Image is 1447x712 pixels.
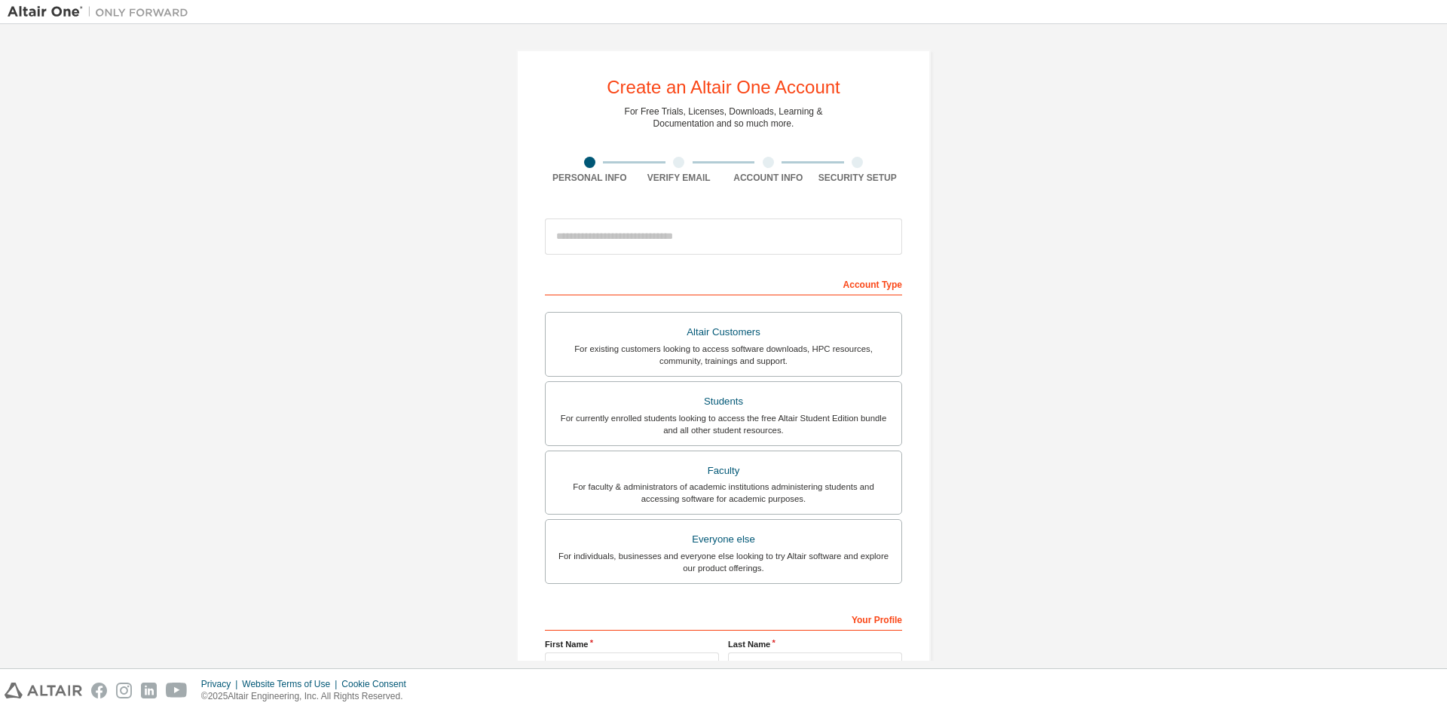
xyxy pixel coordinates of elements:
div: Personal Info [545,172,635,184]
img: linkedin.svg [141,683,157,698]
div: Cookie Consent [341,678,415,690]
img: Altair One [8,5,196,20]
div: Security Setup [813,172,903,184]
img: instagram.svg [116,683,132,698]
div: For Free Trials, Licenses, Downloads, Learning & Documentation and so much more. [625,105,823,130]
div: Account Info [723,172,813,184]
label: First Name [545,638,719,650]
div: For faculty & administrators of academic institutions administering students and accessing softwa... [555,481,892,505]
label: Last Name [728,638,902,650]
div: For currently enrolled students looking to access the free Altair Student Edition bundle and all ... [555,412,892,436]
p: © 2025 Altair Engineering, Inc. All Rights Reserved. [201,690,415,703]
div: Verify Email [635,172,724,184]
div: For existing customers looking to access software downloads, HPC resources, community, trainings ... [555,343,892,367]
img: facebook.svg [91,683,107,698]
div: Your Profile [545,607,902,631]
div: Faculty [555,460,892,481]
img: youtube.svg [166,683,188,698]
div: Students [555,391,892,412]
div: Account Type [545,271,902,295]
div: Create an Altair One Account [607,78,840,96]
img: altair_logo.svg [5,683,82,698]
div: Everyone else [555,529,892,550]
div: Website Terms of Use [242,678,341,690]
div: Privacy [201,678,242,690]
div: Altair Customers [555,322,892,343]
div: For individuals, businesses and everyone else looking to try Altair software and explore our prod... [555,550,892,574]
